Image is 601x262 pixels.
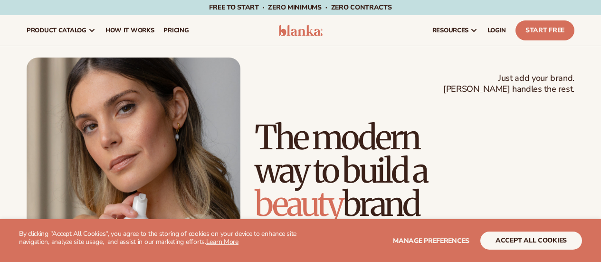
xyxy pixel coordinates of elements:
span: beauty [255,183,343,225]
span: product catalog [27,27,86,34]
button: Manage preferences [393,232,469,250]
span: LOGIN [487,27,506,34]
a: How It Works [101,15,159,46]
span: pricing [163,27,189,34]
a: Start Free [515,20,574,40]
a: LOGIN [483,15,511,46]
span: Free to start · ZERO minimums · ZERO contracts [209,3,391,12]
img: logo [278,25,323,36]
p: By clicking "Accept All Cookies", you agree to the storing of cookies on your device to enhance s... [19,230,301,246]
a: product catalog [22,15,101,46]
button: accept all cookies [480,232,582,250]
span: resources [432,27,468,34]
a: pricing [159,15,193,46]
span: Just add your brand. [PERSON_NAME] handles the rest. [443,73,574,95]
span: Manage preferences [393,236,469,245]
a: Learn More [206,237,238,246]
h1: The modern way to build a brand [255,121,574,221]
a: resources [428,15,483,46]
span: How It Works [105,27,154,34]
